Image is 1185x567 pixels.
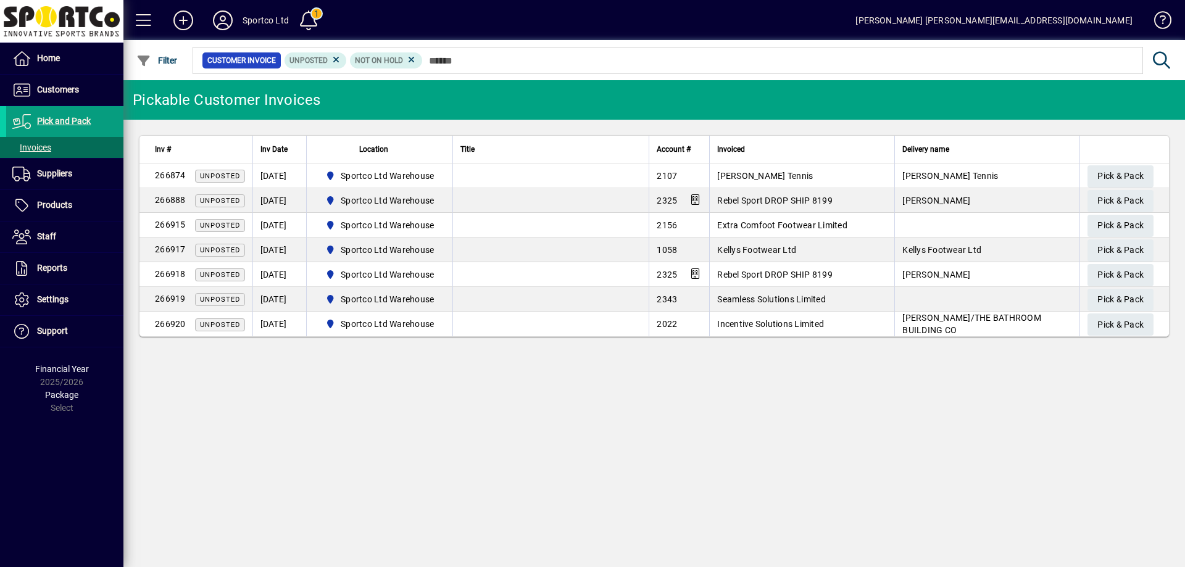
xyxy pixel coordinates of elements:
span: Pick & Pack [1097,240,1144,260]
button: Pick & Pack [1087,239,1154,262]
span: Pick & Pack [1097,166,1144,186]
span: Reports [37,263,67,273]
mat-chip: Hold Status: Not On Hold [350,52,422,68]
span: Pick & Pack [1097,215,1144,236]
span: Sportco Ltd Warehouse [320,267,439,282]
span: Sportco Ltd Warehouse [320,193,439,208]
td: [DATE] [252,213,306,238]
span: 266915 [155,220,186,230]
span: Sportco Ltd Warehouse [341,244,434,256]
div: Sportco Ltd [243,10,289,30]
a: Support [6,316,123,347]
span: Invoiced [717,143,745,156]
span: 2325 [657,270,677,279]
span: Suppliers [37,168,72,178]
span: 2107 [657,171,677,181]
span: Inv # [155,143,171,156]
td: [DATE] [252,238,306,262]
a: Knowledge Base [1145,2,1170,43]
span: Invoices [12,143,51,152]
span: Delivery name [902,143,949,156]
div: Delivery name [902,143,1072,156]
button: Profile [203,9,243,31]
span: Customer Invoice [207,54,276,67]
span: Sportco Ltd Warehouse [320,168,439,183]
span: Unposted [200,271,240,279]
span: [PERSON_NAME] Tennis [717,171,813,181]
span: Sportco Ltd Warehouse [341,170,434,182]
span: [PERSON_NAME]/THE BATHROOM BUILDING CO [902,313,1041,335]
span: 1058 [657,245,677,255]
span: 266917 [155,244,186,254]
span: Rebel Sport DROP SHIP 8199 [717,270,833,279]
span: Unposted [289,56,328,65]
a: Staff [6,221,123,252]
span: Pick & Pack [1097,315,1144,335]
a: Home [6,43,123,74]
span: 266874 [155,170,186,180]
span: Title [460,143,475,156]
span: Home [37,53,60,63]
button: Filter [133,49,181,72]
span: Extra Comfoot Footwear Limited [717,220,847,230]
button: Pick & Pack [1087,313,1154,336]
span: 266920 [155,319,186,329]
span: Unposted [200,296,240,304]
span: Products [37,200,72,210]
span: Unposted [200,221,240,230]
td: [DATE] [252,287,306,312]
span: 2156 [657,220,677,230]
span: Sportco Ltd Warehouse [320,317,439,331]
span: Pick & Pack [1097,265,1144,285]
span: 266888 [155,195,186,205]
div: [PERSON_NAME] [PERSON_NAME][EMAIL_ADDRESS][DOMAIN_NAME] [855,10,1133,30]
span: Account # [657,143,691,156]
span: Pick & Pack [1097,289,1144,310]
td: [DATE] [252,188,306,213]
div: Inv Date [260,143,299,156]
span: 2022 [657,319,677,329]
span: Support [37,326,68,336]
span: Customers [37,85,79,94]
span: Unposted [200,197,240,205]
span: Sportco Ltd Warehouse [341,268,434,281]
span: Pick & Pack [1097,191,1144,211]
span: Package [45,390,78,400]
span: Rebel Sport DROP SHIP 8199 [717,196,833,205]
span: Filter [136,56,178,65]
button: Pick & Pack [1087,165,1154,188]
span: [PERSON_NAME] [902,196,970,205]
div: Account # [657,143,702,156]
span: Unposted [200,172,240,180]
td: [DATE] [252,163,306,188]
mat-chip: Customer Invoice Status: Unposted [285,52,347,68]
a: Settings [6,284,123,315]
div: Pickable Customer Invoices [133,90,321,110]
span: Staff [37,231,56,241]
td: [DATE] [252,312,306,336]
span: Sportco Ltd Warehouse [320,242,439,257]
a: Customers [6,75,123,106]
span: Not On Hold [355,56,403,65]
span: Pick and Pack [37,116,91,126]
span: Incentive Solutions Limited [717,319,824,329]
span: Sportco Ltd Warehouse [341,318,434,330]
span: 266918 [155,269,186,279]
span: Kellys Footwear Ltd [717,245,796,255]
button: Pick & Pack [1087,289,1154,311]
div: Invoiced [717,143,887,156]
span: Sportco Ltd Warehouse [320,218,439,233]
div: Inv # [155,143,245,156]
span: [PERSON_NAME] [902,270,970,279]
span: 2325 [657,196,677,205]
span: 266919 [155,294,186,304]
span: Financial Year [35,364,89,374]
span: Unposted [200,321,240,329]
span: Sportco Ltd Warehouse [341,293,434,305]
span: Sportco Ltd Warehouse [341,194,434,207]
span: Settings [37,294,69,304]
span: Unposted [200,246,240,254]
span: Inv Date [260,143,288,156]
a: Invoices [6,137,123,158]
span: Location [359,143,388,156]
